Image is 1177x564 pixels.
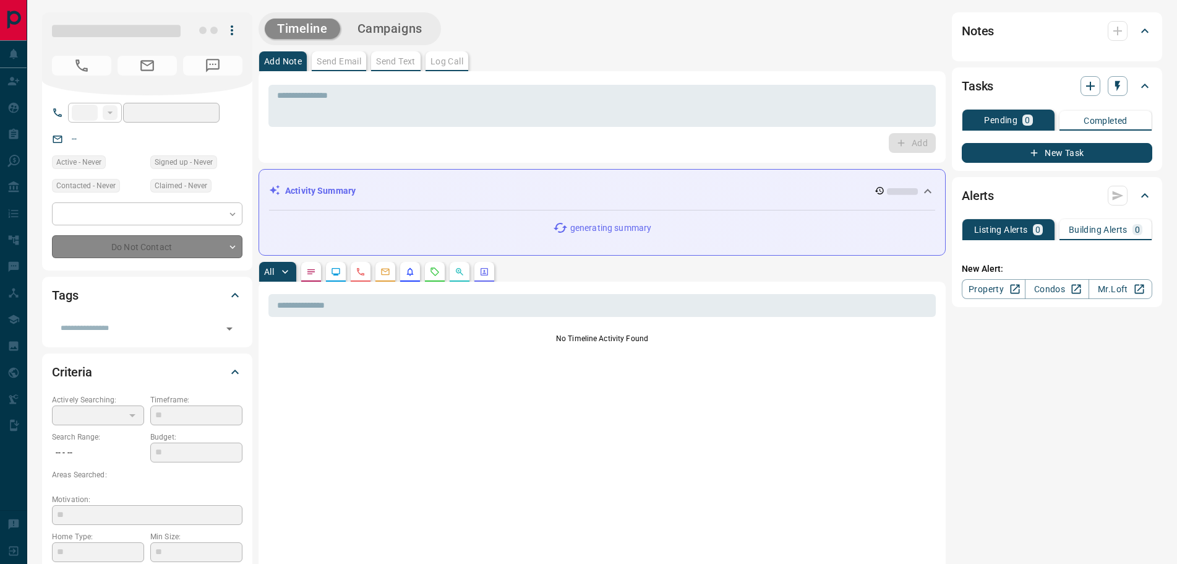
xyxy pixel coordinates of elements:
svg: Lead Browsing Activity [331,267,341,277]
h2: Alerts [962,186,994,206]
p: All [264,267,274,276]
svg: Notes [306,267,316,277]
div: Activity Summary [269,180,935,202]
span: Active - Never [56,156,101,168]
div: Alerts [962,181,1152,210]
p: Home Type: [52,531,144,542]
span: No Number [52,56,111,76]
svg: Requests [430,267,440,277]
p: Budget: [150,432,242,443]
p: 0 [1035,225,1040,234]
svg: Opportunities [455,267,464,277]
p: Actively Searching: [52,394,144,406]
svg: Agent Actions [479,267,489,277]
h2: Tags [52,285,78,305]
p: -- - -- [52,443,144,463]
h2: Notes [962,21,994,41]
h2: Criteria [52,362,92,382]
div: Criteria [52,357,242,387]
p: Areas Searched: [52,469,242,480]
svg: Listing Alerts [405,267,415,277]
p: 0 [1135,225,1140,234]
button: Campaigns [345,19,435,39]
a: Property [962,279,1025,299]
p: New Alert: [962,262,1152,275]
h2: Tasks [962,76,993,96]
a: Condos [1025,279,1089,299]
p: Search Range: [52,432,144,443]
p: Motivation: [52,494,242,505]
div: Notes [962,16,1152,46]
a: Mr.Loft [1089,279,1152,299]
svg: Calls [356,267,366,277]
p: Activity Summary [285,184,356,197]
span: No Number [183,56,242,76]
span: Contacted - Never [56,180,116,192]
p: 0 [1025,116,1030,124]
p: No Timeline Activity Found [268,333,936,344]
p: Timeframe: [150,394,242,406]
div: Tasks [962,71,1152,101]
button: Timeline [265,19,340,39]
div: Do Not Contact [52,235,242,258]
p: Add Note [264,57,302,66]
p: Building Alerts [1069,225,1128,234]
span: Claimed - Never [155,180,207,192]
p: generating summary [570,222,651,235]
p: Listing Alerts [974,225,1028,234]
div: Tags [52,280,242,310]
a: -- [72,134,77,144]
p: Min Size: [150,531,242,542]
button: Open [221,320,238,337]
span: No Email [118,56,177,76]
p: Pending [984,116,1017,124]
button: New Task [962,143,1152,163]
span: Signed up - Never [155,156,213,168]
p: Completed [1084,116,1128,125]
svg: Emails [380,267,390,277]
